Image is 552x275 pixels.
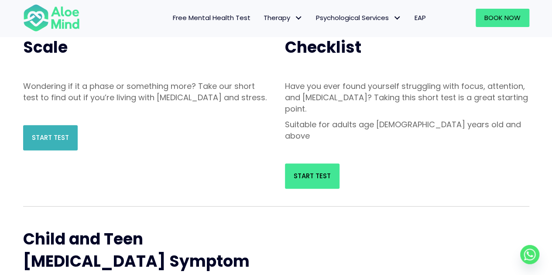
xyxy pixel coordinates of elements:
[166,9,257,27] a: Free Mental Health Test
[415,13,426,22] span: EAP
[285,81,529,115] p: Have you ever found yourself struggling with focus, attention, and [MEDICAL_DATA]? Taking this sh...
[476,9,529,27] a: Book Now
[285,163,339,189] a: Start Test
[91,9,432,27] nav: Menu
[23,81,267,103] p: Wondering if it a phase or something more? Take our short test to find out if you’re living with ...
[23,3,80,32] img: Aloe mind Logo
[484,13,521,22] span: Book Now
[309,9,408,27] a: Psychological ServicesPsychological Services: submenu
[173,13,250,22] span: Free Mental Health Test
[264,13,303,22] span: Therapy
[520,245,539,264] a: Whatsapp
[285,119,529,142] p: Suitable for adults age [DEMOGRAPHIC_DATA] years old and above
[292,12,305,24] span: Therapy: submenu
[257,9,309,27] a: TherapyTherapy: submenu
[408,9,432,27] a: EAP
[391,12,404,24] span: Psychological Services: submenu
[294,171,331,180] span: Start Test
[23,125,78,150] a: Start Test
[32,133,69,142] span: Start Test
[316,13,401,22] span: Psychological Services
